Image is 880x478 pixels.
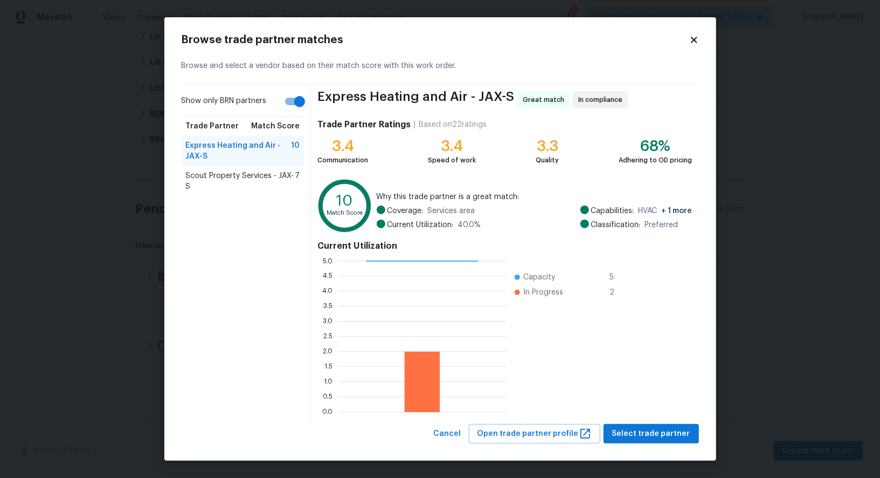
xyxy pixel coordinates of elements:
div: Adhering to OD pricing [619,155,692,166]
span: Services area [428,206,475,216]
text: 3.5 [324,303,333,309]
div: Communication [317,155,368,166]
div: Speed of work [428,155,476,166]
span: 40.0 % [458,220,481,230]
span: Scout Property Services - JAX-S [186,170,295,192]
span: Capabilities: [591,206,634,216]
h4: Current Utilization [317,241,692,251]
span: HVAC [639,206,692,216]
text: 4.0 [323,288,333,294]
span: Trade Partner [186,121,239,132]
span: Express Heating and Air - JAX-S [317,91,514,108]
div: 3.4 [317,141,368,152]
div: Based on 22 ratings [419,119,487,130]
text: 2.0 [323,348,333,354]
span: + 1 more [662,207,692,215]
span: 7 [295,170,300,192]
text: 3.0 [323,318,333,324]
span: Classification: [591,220,641,230]
h2: Browse trade partner matches [182,35,689,45]
text: 5.0 [323,257,333,264]
div: 3.3 [536,141,559,152]
text: 0.0 [323,408,333,415]
span: Open trade partner profile [477,427,592,441]
text: 2.5 [324,333,333,339]
text: 1.5 [325,363,333,370]
span: In Progress [523,287,563,298]
span: Match Score [251,121,300,132]
div: 3.4 [428,141,476,152]
span: Show only BRN partners [182,95,267,107]
button: Open trade partner profile [469,424,600,444]
h4: Trade Partner Ratings [317,119,411,130]
span: Capacity [523,272,555,283]
span: Express Heating and Air - JAX-S [186,140,292,162]
text: Match Score [327,210,363,216]
div: | [411,119,419,130]
text: 4.5 [323,272,333,279]
div: 68% [619,141,692,152]
span: Why this trade partner is a great match: [377,192,692,202]
div: Browse and select a vendor based on their match score with this work order. [182,47,699,85]
span: Cancel [434,427,461,441]
span: Coverage: [387,206,424,216]
text: 0.5 [323,393,333,400]
button: Select trade partner [604,424,699,444]
span: 10 [291,140,300,162]
text: 1.0 [324,378,333,385]
span: In compliance [578,94,627,105]
span: Great match [523,94,569,105]
span: 2 [609,287,627,298]
span: Current Utilization: [387,220,454,230]
div: Quality [536,155,559,166]
span: Select trade partner [612,427,690,441]
span: 5 [609,272,627,283]
button: Cancel [429,424,466,444]
text: 10 [337,193,354,208]
span: Preferred [645,220,678,230]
